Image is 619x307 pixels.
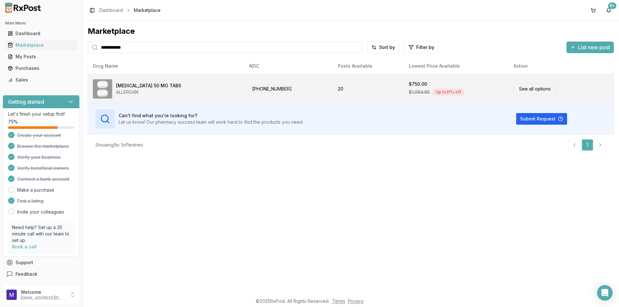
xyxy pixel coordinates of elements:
[404,58,508,74] th: Lowest Price Available
[99,7,161,14] nav: breadcrumb
[379,44,395,51] span: Sort by
[516,113,567,125] button: Submit Request
[17,209,64,215] a: Invite your colleagues
[409,81,427,87] div: $750.00
[5,28,77,39] a: Dashboard
[17,187,54,193] a: Make a purchase
[333,58,404,74] th: Posts Available
[12,244,37,249] a: Book a call
[432,89,465,96] div: Up to 31 % off
[116,89,181,95] div: ALLERGAN
[578,43,610,51] span: List new post
[134,7,161,14] span: Marketplace
[566,45,614,51] a: List new post
[348,298,364,304] a: Privacy
[5,39,77,51] a: Marketplace
[5,74,77,86] a: Sales
[17,176,69,182] span: Connect a bank account
[8,42,74,48] div: Marketplace
[17,165,69,171] span: Verify beneficial owners
[416,44,434,51] span: Filter by
[3,28,80,39] button: Dashboard
[15,271,37,277] span: Feedback
[333,74,404,104] td: 20
[8,65,74,72] div: Purchases
[514,83,556,94] a: See all options
[5,51,77,62] a: My Posts
[5,21,77,26] h2: Main Menu
[8,53,74,60] div: My Posts
[21,295,65,301] p: [EMAIL_ADDRESS][DOMAIN_NAME]
[88,58,244,74] th: Drug Name
[3,52,80,62] button: My Posts
[508,58,614,74] th: Action
[3,40,80,50] button: Marketplace
[8,77,74,83] div: Sales
[8,30,74,37] div: Dashboard
[249,84,295,93] span: [PHONE_NUMBER]
[93,79,112,99] img: Ubrelvy 50 MG TABS
[569,139,606,151] nav: pagination
[12,224,70,244] p: Need help? Set up a 25 minute call with our team to set up.
[6,290,17,300] img: User avatar
[3,3,44,13] img: RxPost Logo
[8,119,18,125] span: 75 %
[119,119,303,125] p: Let us know! Our pharmacy success team will work hard to find the products you need.
[17,154,61,160] span: Verify your business
[99,7,123,14] a: Dashboard
[17,198,44,204] span: Post a listing
[3,63,80,73] button: Purchases
[404,42,438,53] button: Filter by
[5,62,77,74] a: Purchases
[95,142,143,148] div: Showing 1 to 1 of 1 entries
[604,5,614,15] button: 9+
[3,268,80,280] button: Feedback
[3,257,80,268] button: Support
[582,139,593,151] a: 1
[3,75,80,85] button: Sales
[8,111,74,117] p: Let's finish your setup first!
[332,298,345,304] a: Terms
[367,42,399,53] button: Sort by
[8,98,44,106] h3: Getting started
[597,285,613,301] div: Open Intercom Messenger
[21,289,65,295] p: Welcome
[409,89,430,95] span: $1,084.85
[17,132,61,139] span: Create your account
[119,112,303,119] h3: Can't find what you're looking for?
[116,82,181,89] div: [MEDICAL_DATA] 50 MG TABS
[566,42,614,53] button: List new post
[244,58,332,74] th: NDC
[608,3,616,9] div: 9+
[17,143,69,149] span: Browse the marketplace
[88,26,614,36] div: Marketplace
